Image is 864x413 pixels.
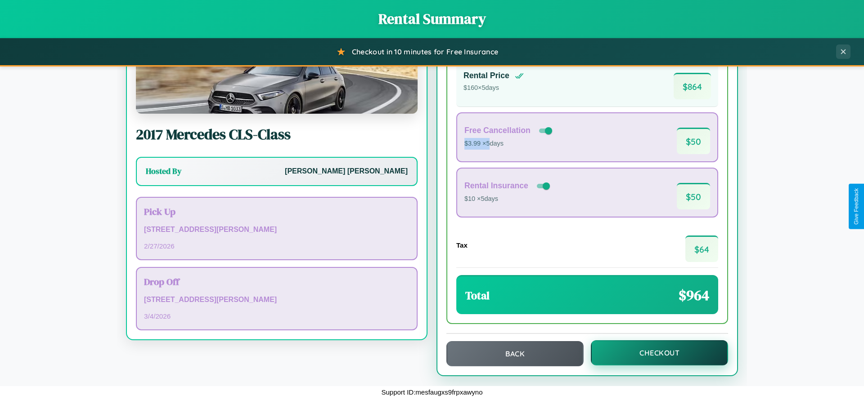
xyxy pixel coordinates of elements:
[677,183,710,209] span: $ 50
[144,240,409,252] p: 2 / 27 / 2026
[144,205,409,218] h3: Pick Up
[136,24,418,114] img: Mercedes CLS-Class
[464,126,531,135] h4: Free Cancellation
[146,166,181,177] h3: Hosted By
[591,340,728,365] button: Checkout
[677,128,710,154] span: $ 50
[464,181,528,191] h4: Rental Insurance
[674,73,711,99] span: $ 864
[465,288,490,303] h3: Total
[456,241,468,249] h4: Tax
[464,193,552,205] p: $10 × 5 days
[853,188,859,225] div: Give Feedback
[685,235,718,262] span: $ 64
[285,165,408,178] p: [PERSON_NAME] [PERSON_NAME]
[136,124,418,144] h2: 2017 Mercedes CLS-Class
[463,71,509,80] h4: Rental Price
[9,9,855,29] h1: Rental Summary
[446,341,584,366] button: Back
[144,293,409,306] p: [STREET_ADDRESS][PERSON_NAME]
[463,82,524,94] p: $ 160 × 5 days
[381,386,482,398] p: Support ID: mesfaugxs9frpxawyno
[679,285,709,305] span: $ 964
[144,223,409,236] p: [STREET_ADDRESS][PERSON_NAME]
[352,47,498,56] span: Checkout in 10 minutes for Free Insurance
[144,310,409,322] p: 3 / 4 / 2026
[144,275,409,288] h3: Drop Off
[464,138,554,150] p: $3.99 × 5 days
